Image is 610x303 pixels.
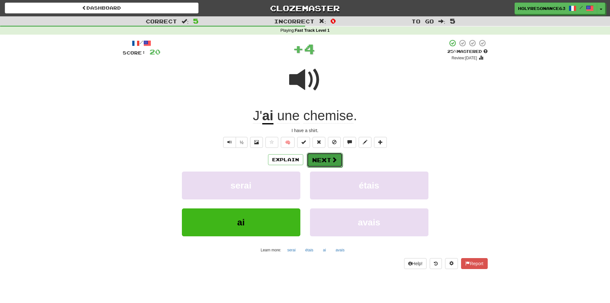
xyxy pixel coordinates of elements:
[273,108,357,123] span: .
[461,258,487,269] button: Report
[222,137,248,148] div: Text-to-speech controls
[236,137,248,148] button: ½
[237,217,245,227] span: ai
[150,48,160,56] span: 20
[359,137,371,148] button: Edit sentence (alt+d)
[123,50,146,55] span: Score:
[302,245,317,255] button: étais
[123,39,160,47] div: /
[223,137,236,148] button: Play sentence audio (ctl+space)
[358,217,380,227] span: avais
[319,19,326,24] span: :
[359,181,379,190] span: étais
[146,18,177,24] span: Correct
[253,108,262,123] span: J'
[518,5,565,11] span: HolyResonance639
[450,17,455,25] span: 5
[262,108,273,124] u: ai
[265,137,278,148] button: Favorite sentence (alt+f)
[343,137,356,148] button: Discuss sentence (alt+u)
[303,108,353,123] span: chemise
[304,41,315,57] span: 4
[447,49,457,54] span: 25 %
[580,5,583,10] span: /
[320,245,329,255] button: ai
[182,172,300,199] button: serai
[330,17,336,25] span: 0
[295,28,330,33] strong: Fast Track Level 1
[261,248,281,252] small: Learn more:
[193,17,199,25] span: 5
[281,137,295,148] button: 🧠
[5,3,199,13] a: Dashboard
[332,245,348,255] button: avais
[182,208,300,236] button: ai
[430,258,442,269] button: Round history (alt+y)
[438,19,445,24] span: :
[307,153,343,167] button: Next
[313,137,325,148] button: Reset to 0% Mastered (alt+r)
[182,19,189,24] span: :
[231,181,251,190] span: serai
[310,208,428,236] button: avais
[374,137,387,148] button: Add to collection (alt+a)
[451,56,477,60] small: Review: [DATE]
[411,18,434,24] span: To go
[277,108,299,123] span: une
[515,3,597,14] a: HolyResonance639 /
[404,258,427,269] button: Help!
[310,172,428,199] button: étais
[284,245,299,255] button: serai
[274,18,314,24] span: Incorrect
[268,154,303,165] button: Explain
[293,39,304,58] span: +
[297,137,310,148] button: Set this sentence to 100% Mastered (alt+m)
[208,3,402,14] a: Clozemaster
[123,127,488,134] div: I have a shirt.
[328,137,341,148] button: Ignore sentence (alt+i)
[447,49,488,55] div: Mastered
[250,137,263,148] button: Show image (alt+x)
